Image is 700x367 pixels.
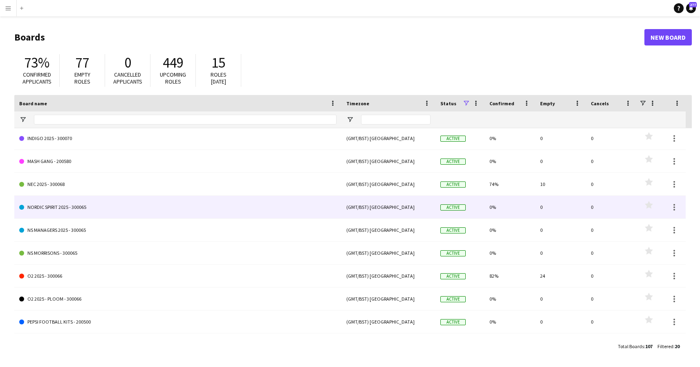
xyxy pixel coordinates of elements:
[591,100,609,106] span: Cancels
[124,54,131,72] span: 0
[485,242,535,264] div: 0%
[75,54,89,72] span: 77
[689,2,697,7] span: 277
[586,150,637,172] div: 0
[211,71,227,85] span: Roles [DATE]
[346,116,354,123] button: Open Filter Menu
[19,116,27,123] button: Open Filter Menu
[19,219,337,242] a: NS MANAGERS 2025 - 300065
[24,54,49,72] span: 73%
[341,265,435,287] div: (GMT/BST) [GEOGRAPHIC_DATA]
[657,343,673,349] span: Filtered
[34,115,337,125] input: Board name Filter Input
[74,71,90,85] span: Empty roles
[489,100,514,106] span: Confirmed
[19,100,47,106] span: Board name
[586,173,637,195] div: 0
[586,288,637,310] div: 0
[586,310,637,333] div: 0
[160,71,186,85] span: Upcoming roles
[645,343,653,349] span: 107
[586,219,637,241] div: 0
[440,181,466,188] span: Active
[586,265,637,287] div: 0
[485,265,535,287] div: 82%
[440,136,466,142] span: Active
[440,159,466,165] span: Active
[19,150,337,173] a: MASH GANG - 200580
[341,288,435,310] div: (GMT/BST) [GEOGRAPHIC_DATA]
[341,242,435,264] div: (GMT/BST) [GEOGRAPHIC_DATA]
[644,29,692,45] a: New Board
[19,242,337,265] a: NS MORRISONS - 300065
[485,150,535,172] div: 0%
[485,288,535,310] div: 0%
[586,127,637,150] div: 0
[19,127,337,150] a: INDIGO 2025 - 300070
[535,242,586,264] div: 0
[485,219,535,241] div: 0%
[535,150,586,172] div: 0
[686,3,696,13] a: 277
[485,310,535,333] div: 0%
[341,150,435,172] div: (GMT/BST) [GEOGRAPHIC_DATA]
[485,333,535,356] div: 0%
[440,296,466,302] span: Active
[22,71,52,85] span: Confirmed applicants
[19,265,337,288] a: O2 2025 - 300066
[440,250,466,256] span: Active
[535,310,586,333] div: 0
[535,333,586,356] div: 0
[485,196,535,218] div: 0%
[163,54,184,72] span: 449
[361,115,431,125] input: Timezone Filter Input
[540,100,555,106] span: Empty
[211,54,225,72] span: 15
[586,196,637,218] div: 0
[440,100,456,106] span: Status
[586,242,637,264] div: 0
[19,288,337,310] a: O2 2025 - PLOOM - 300066
[535,196,586,218] div: 0
[341,173,435,195] div: (GMT/BST) [GEOGRAPHIC_DATA]
[485,127,535,150] div: 0%
[341,333,435,356] div: (GMT/BST) [GEOGRAPHIC_DATA]
[535,127,586,150] div: 0
[535,265,586,287] div: 24
[657,338,680,354] div: :
[440,227,466,233] span: Active
[618,343,644,349] span: Total Boards
[341,196,435,218] div: (GMT/BST) [GEOGRAPHIC_DATA]
[113,71,142,85] span: Cancelled applicants
[440,204,466,211] span: Active
[341,310,435,333] div: (GMT/BST) [GEOGRAPHIC_DATA]
[341,127,435,150] div: (GMT/BST) [GEOGRAPHIC_DATA]
[14,31,644,43] h1: Boards
[346,100,369,106] span: Timezone
[341,219,435,241] div: (GMT/BST) [GEOGRAPHIC_DATA]
[19,173,337,196] a: NEC 2025 - 300068
[440,273,466,279] span: Active
[535,173,586,195] div: 10
[675,343,680,349] span: 20
[19,310,337,333] a: PEPSI FOOTBALL KITS - 200500
[19,333,337,356] a: PLOOM 2024 - 300061
[535,288,586,310] div: 0
[586,333,637,356] div: 0
[440,319,466,325] span: Active
[618,338,653,354] div: :
[535,219,586,241] div: 0
[485,173,535,195] div: 74%
[19,196,337,219] a: NORDIC SPIRIT 2025 - 300065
